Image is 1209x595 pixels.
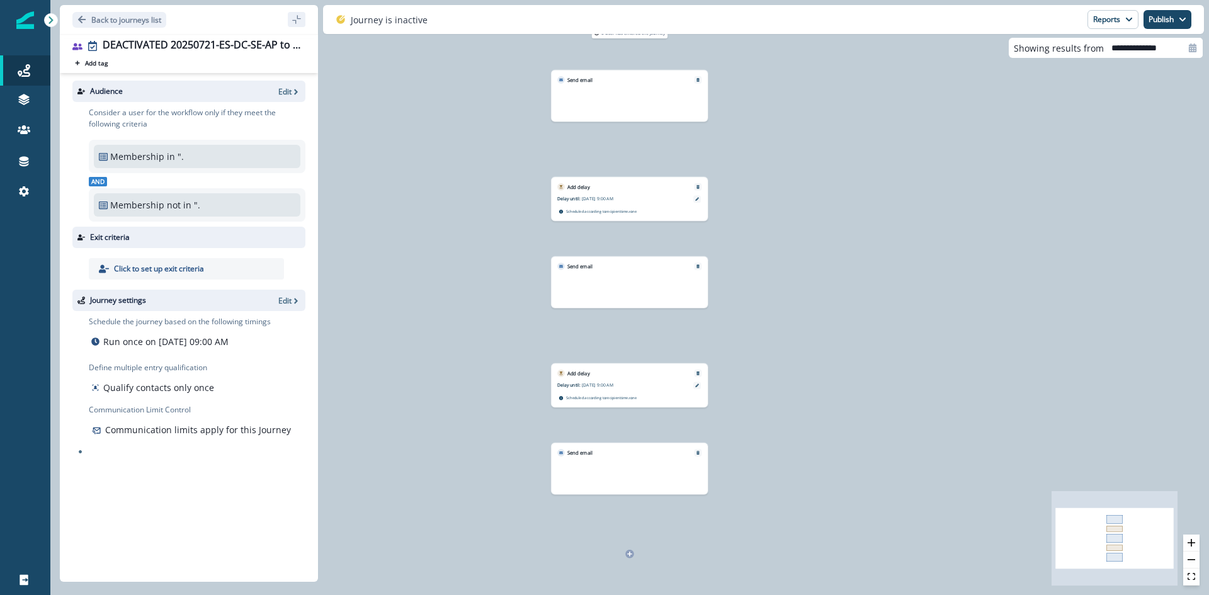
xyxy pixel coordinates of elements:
[693,184,703,189] button: Remove
[551,443,708,495] div: Send emailRemove
[194,198,200,212] p: ""
[89,107,305,130] p: Consider a user for the workflow only if they meet the following criteria
[1183,552,1200,569] button: zoom out
[557,382,582,388] p: Delay until:
[85,59,108,67] p: Add tag
[89,316,271,327] p: Schedule the journey based on the following timings
[110,150,164,163] p: Membership
[91,14,161,25] p: Back to journeys list
[278,295,300,306] button: Edit
[90,232,130,243] p: Exit criteria
[89,177,107,186] span: And
[103,39,300,53] div: DEACTIVATED 20250721-ES-DC-SE-AP to SE X-sell Bundle Test Group C
[551,70,708,122] div: Send emailRemove
[567,263,593,270] p: Send email
[551,177,708,221] div: Add delayRemoveDelay until:[DATE] 9:00 AMScheduled according torecipienttimezone
[16,11,34,29] img: Inflection
[1014,42,1104,55] p: Showing results from
[582,195,658,201] p: [DATE] 9:00 AM
[103,335,229,348] p: Run once on [DATE] 09:00 AM
[178,150,183,163] p: ""
[693,371,703,375] button: Remove
[278,86,300,97] button: Edit
[551,363,708,407] div: Add delayRemoveDelay until:[DATE] 9:00 AMScheduled according torecipienttimezone
[557,195,582,201] p: Delay until:
[167,198,191,212] p: not in
[90,295,146,306] p: Journey settings
[167,150,175,163] p: in
[1183,535,1200,552] button: zoom in
[551,256,708,309] div: Send emailRemove
[351,13,428,26] p: Journey is inactive
[693,78,703,82] button: Remove
[567,76,593,84] p: Send email
[110,198,164,212] p: Membership
[1087,10,1138,29] button: Reports
[567,449,593,456] p: Send email
[90,86,123,97] p: Audience
[693,264,703,269] button: Remove
[566,208,637,214] p: Scheduled according to recipient timezone
[567,370,590,377] p: Add delay
[72,12,166,28] button: Go back
[278,295,292,306] p: Edit
[105,423,291,436] p: Communication limits apply for this Journey
[72,58,110,68] button: Add tag
[278,86,292,97] p: Edit
[288,12,305,27] button: sidebar collapse toggle
[567,183,590,191] p: Add delay
[89,404,305,416] p: Communication Limit Control
[582,382,658,388] p: [DATE] 9:00 AM
[114,263,204,275] p: Click to set up exit criteria
[566,394,637,400] p: Scheduled according to recipient timezone
[1144,10,1191,29] button: Publish
[103,381,214,394] p: Qualify contacts only once
[693,451,703,455] button: Remove
[1183,569,1200,586] button: fit view
[89,362,217,373] p: Define multiple entry qualification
